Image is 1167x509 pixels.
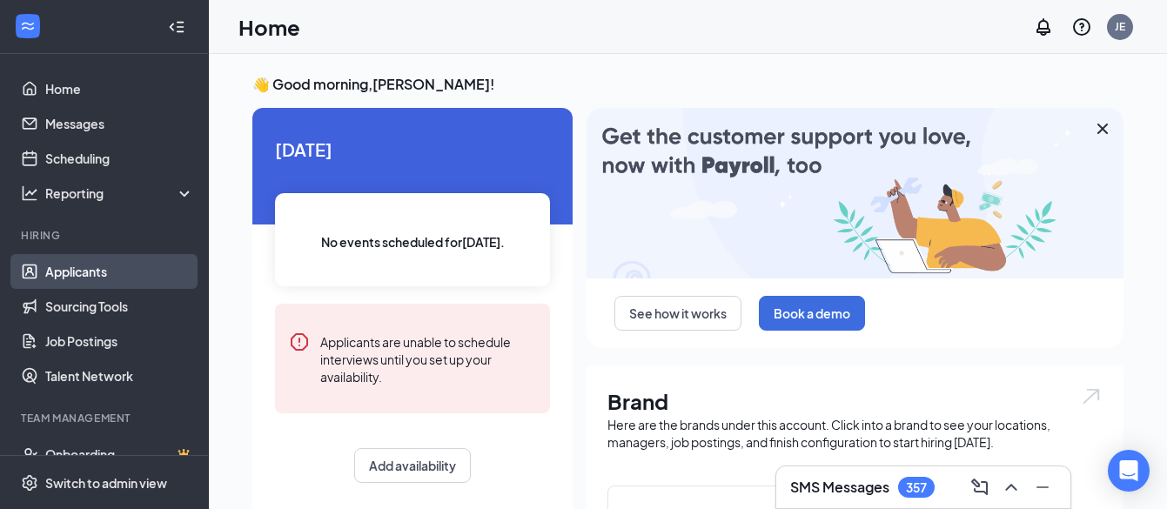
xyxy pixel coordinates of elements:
svg: Minimize [1032,477,1053,498]
div: Open Intercom Messenger [1108,450,1150,492]
svg: Cross [1092,118,1113,139]
div: 357 [906,480,927,495]
button: Add availability [354,448,471,483]
a: Sourcing Tools [45,289,194,324]
svg: Settings [21,474,38,492]
a: Messages [45,106,194,141]
div: Reporting [45,184,195,202]
svg: Collapse [168,18,185,36]
button: Minimize [1029,473,1056,501]
svg: ComposeMessage [969,477,990,498]
svg: Error [289,332,310,352]
h1: Brand [607,386,1103,416]
span: [DATE] [275,136,550,163]
svg: QuestionInfo [1071,17,1092,37]
button: ComposeMessage [966,473,994,501]
a: Talent Network [45,358,194,393]
div: JE [1115,19,1125,34]
a: Applicants [45,254,194,289]
a: Scheduling [45,141,194,176]
svg: WorkstreamLogo [19,17,37,35]
button: ChevronUp [997,473,1025,501]
svg: ChevronUp [1001,477,1022,498]
svg: Analysis [21,184,38,202]
div: Here are the brands under this account. Click into a brand to see your locations, managers, job p... [607,416,1103,451]
svg: Notifications [1033,17,1054,37]
h3: SMS Messages [790,478,889,497]
a: Job Postings [45,324,194,358]
img: payroll-large.gif [587,108,1123,278]
h1: Home [238,12,300,42]
a: Home [45,71,194,106]
div: Switch to admin view [45,474,167,492]
span: No events scheduled for [DATE] . [321,232,505,251]
button: Book a demo [759,296,865,331]
h3: 👋 Good morning, [PERSON_NAME] ! [252,75,1123,94]
div: Hiring [21,228,191,243]
button: See how it works [614,296,741,331]
div: Team Management [21,411,191,425]
a: OnboardingCrown [45,437,194,472]
div: Applicants are unable to schedule interviews until you set up your availability. [320,332,536,385]
img: open.6027fd2a22e1237b5b06.svg [1080,386,1103,406]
